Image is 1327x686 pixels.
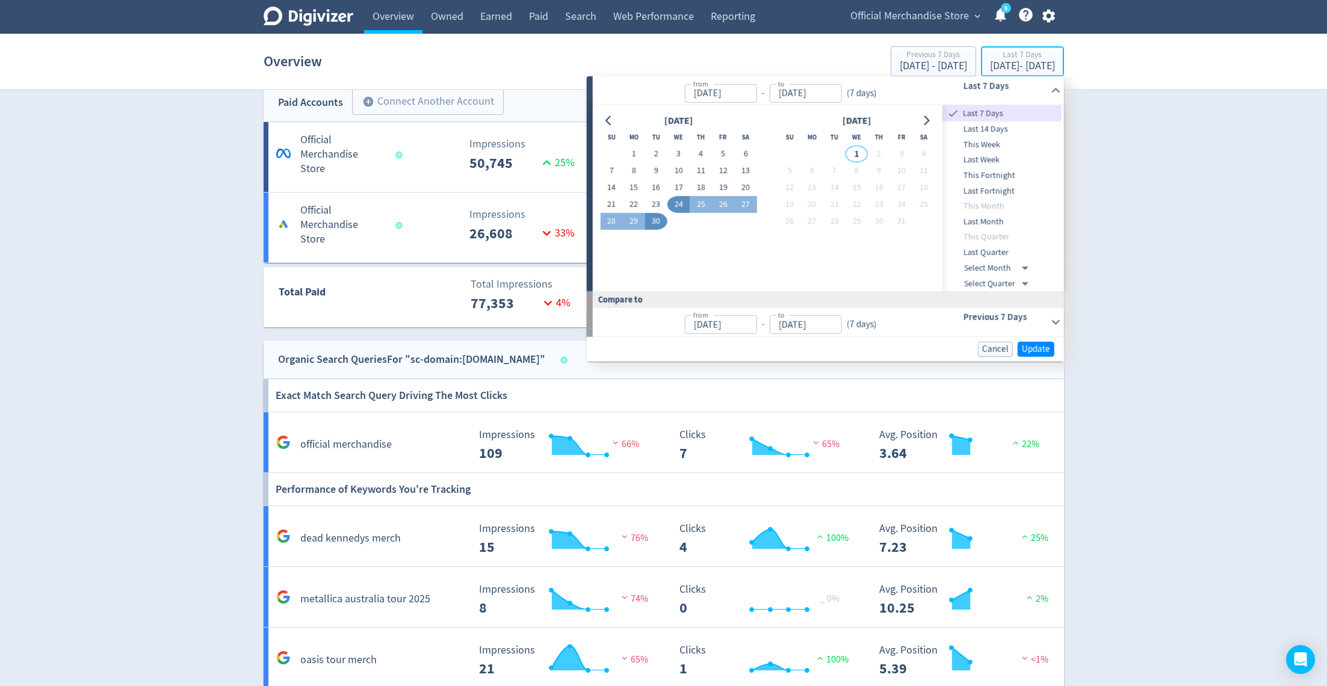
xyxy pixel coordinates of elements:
svg: Impressions 21 [473,644,654,676]
button: Go to previous month [600,112,617,129]
button: 26 [778,213,800,230]
div: - [756,86,769,100]
p: 77,353 [471,292,540,314]
svg: Clicks 4 [673,523,854,555]
label: from [693,310,708,320]
button: 10 [667,162,690,179]
span: This Fortnight [942,169,1062,182]
svg: Google Analytics [276,435,291,450]
th: Tuesday [645,129,667,146]
div: [DATE] [660,113,696,129]
a: 5 [1001,3,1011,13]
button: 10 [890,162,912,179]
th: Monday [801,129,823,146]
button: 13 [801,179,823,196]
button: Previous 7 Days[DATE] - [DATE] [891,46,976,76]
span: Update [1022,345,1050,354]
button: 19 [712,179,734,196]
button: Cancel [978,342,1013,357]
button: 23 [868,196,890,213]
button: Last 7 Days[DATE]- [DATE] [981,46,1064,76]
span: 66% [610,438,639,450]
button: 27 [801,213,823,230]
h6: Last 7 Days [963,78,1045,93]
h5: official merchandise [300,437,392,452]
button: 28 [823,213,846,230]
div: Compare to [587,291,1064,307]
button: 16 [645,179,667,196]
div: Last Quarter [942,245,1062,261]
h6: Exact Match Search Query Driving The Most Clicks [276,379,507,412]
label: to [778,78,784,88]
div: Select Month [964,260,1033,276]
button: 15 [846,179,868,196]
img: positive-performance.svg [1019,532,1031,541]
span: Cancel [982,345,1009,354]
a: *Official Merchandise StoreImpressions50,74525%Clicks72910%Conversions13.0018%ROAS4.84%Amount Spe... [264,122,1064,192]
div: Last Week [942,152,1062,168]
span: _ 0% [820,593,840,605]
text: 5 [1004,4,1007,13]
p: 26,608 [469,223,539,244]
button: 13 [734,162,756,179]
h1: Overview [264,42,322,81]
div: - [756,318,769,332]
div: [DATE] - [DATE] [900,61,967,72]
span: Data last synced: 1 Oct 2025, 2:02am (AEST) [560,357,571,363]
button: 6 [801,162,823,179]
img: negative-performance.svg [619,654,631,663]
span: 76% [619,532,648,544]
button: 4 [912,146,935,162]
th: Saturday [734,129,756,146]
button: 27 [734,196,756,213]
button: 5 [712,146,734,162]
svg: Avg. Position 5.39 [873,644,1054,676]
button: 16 [868,179,890,196]
button: 6 [734,146,756,162]
svg: Google Analytics [276,590,291,604]
span: Last Week [942,153,1062,167]
img: positive-performance.svg [1010,438,1022,447]
th: Tuesday [823,129,846,146]
div: Total Paid [264,283,397,306]
button: 8 [846,162,868,179]
label: to [778,310,784,320]
button: 29 [623,213,645,230]
svg: Avg. Position 3.64 [873,429,1054,461]
th: Wednesday [846,129,868,146]
th: Monday [623,129,645,146]
h6: Previous 7 Days [963,310,1045,324]
button: Go to next month [918,112,935,129]
span: 25% [1019,532,1048,544]
button: 21 [823,196,846,213]
th: Sunday [600,129,622,146]
span: This Week [942,138,1062,152]
span: 65% [810,438,840,450]
img: positive-performance.svg [814,532,826,541]
button: 8 [623,162,645,179]
button: 18 [690,179,712,196]
nav: presets [942,105,1062,291]
a: metallica australia tour 2025 Impressions 8 Impressions 8 74% Clicks 0 Clicks 0 _ 0% Avg. Positio... [264,567,1064,628]
button: 9 [645,162,667,179]
button: 11 [690,162,712,179]
svg: Google Analytics [276,650,291,665]
button: 22 [846,196,868,213]
th: Saturday [912,129,935,146]
div: from-to(7 days)Last 7 Days [593,105,1064,291]
h5: dead kennedys merch [300,531,401,546]
svg: Impressions 109 [473,429,654,461]
svg: Avg. Position 7.23 [873,523,1054,555]
span: 65% [619,654,648,666]
button: 17 [890,179,912,196]
button: 12 [778,179,800,196]
span: 22% [1010,438,1039,450]
button: 28 [600,213,622,230]
button: 11 [912,162,935,179]
div: Last 14 Days [942,122,1062,137]
label: from [693,78,708,88]
div: Last 7 Days [990,51,1055,61]
div: Last Month [942,214,1062,230]
div: This Fortnight [942,168,1062,184]
button: 25 [912,196,935,213]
